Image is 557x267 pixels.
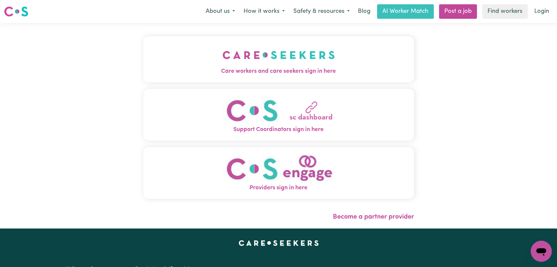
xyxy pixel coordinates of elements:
[377,4,434,19] a: AI Worker Match
[201,5,239,18] button: About us
[143,67,414,76] span: Care workers and care seekers sign in here
[143,36,414,82] button: Care workers and care seekers sign in here
[4,6,28,17] img: Careseekers logo
[531,241,552,262] iframe: Button to launch messaging window
[333,214,414,220] a: Become a partner provider
[482,4,528,19] a: Find workers
[289,5,354,18] button: Safety & resources
[4,4,28,19] a: Careseekers logo
[530,4,553,19] a: Login
[239,5,289,18] button: How it works
[143,147,414,199] button: Providers sign in here
[143,125,414,134] span: Support Coordinators sign in here
[439,4,477,19] a: Post a job
[143,89,414,141] button: Support Coordinators sign in here
[354,4,374,19] a: Blog
[143,184,414,192] span: Providers sign in here
[239,240,319,246] a: Careseekers home page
